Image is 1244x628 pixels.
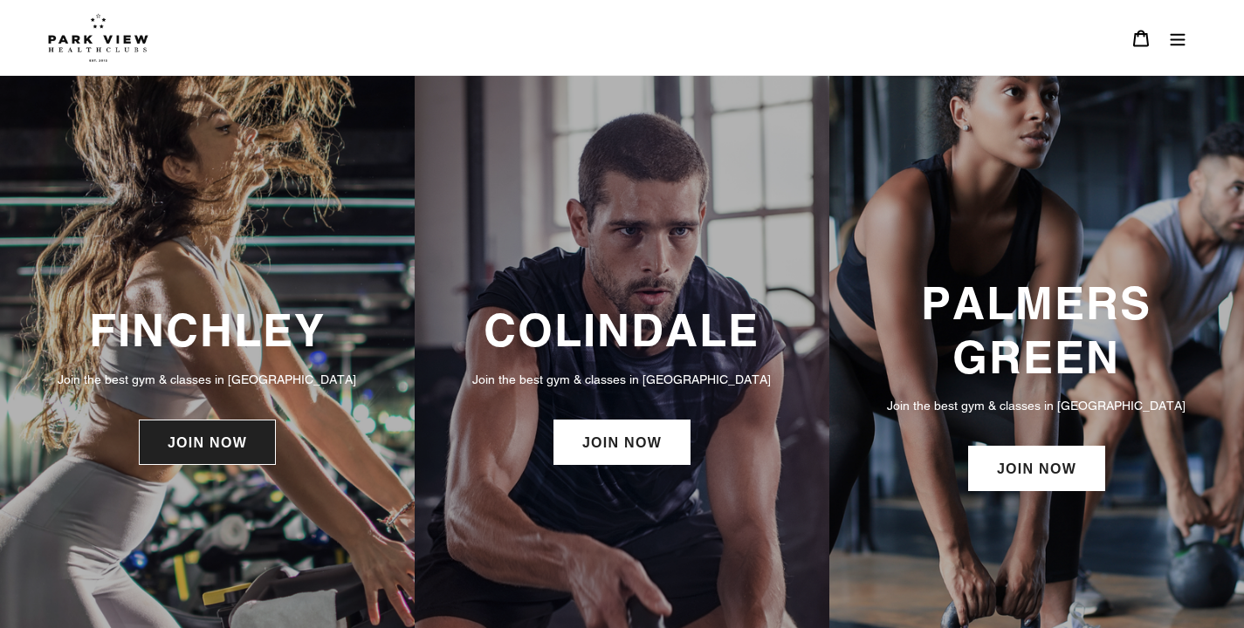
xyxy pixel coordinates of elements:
[17,304,397,357] h3: FINCHLEY
[432,304,812,357] h3: COLINDALE
[847,396,1227,415] p: Join the best gym & classes in [GEOGRAPHIC_DATA]
[553,420,691,465] a: JOIN NOW: Colindale Membership
[1159,19,1196,57] button: Menu
[847,276,1227,384] h3: PALMERS GREEN
[968,446,1105,491] a: JOIN NOW: Palmers Green Membership
[432,370,812,389] p: Join the best gym & classes in [GEOGRAPHIC_DATA]
[139,420,276,465] a: JOIN NOW: Finchley Membership
[17,370,397,389] p: Join the best gym & classes in [GEOGRAPHIC_DATA]
[48,13,148,62] img: Park view health clubs is a gym near you.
